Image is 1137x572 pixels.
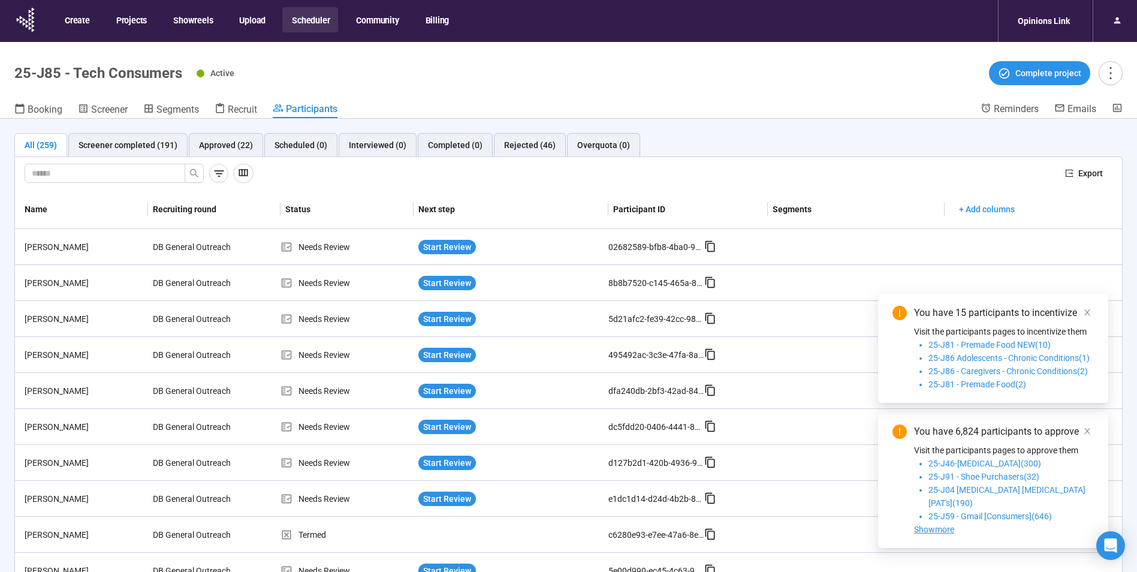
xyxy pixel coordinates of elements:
[418,276,476,290] button: Start Review
[418,492,476,506] button: Start Review
[1067,103,1096,115] span: Emails
[148,272,238,294] div: DB General Outreach
[423,384,471,398] span: Start Review
[148,380,238,402] div: DB General Outreach
[608,276,704,290] div: 8b8b7520-c145-465a-8fa2-199af82cbde8
[914,444,1094,457] p: Visit the participants pages to approve them
[143,103,199,118] a: Segments
[914,325,1094,338] p: Visit the participants pages to incentivize them
[20,240,148,254] div: [PERSON_NAME]
[418,420,476,434] button: Start Review
[423,276,471,290] span: Start Review
[1055,164,1112,183] button: exportExport
[14,65,182,82] h1: 25-J85 - Tech Consumers
[928,485,1085,508] span: 25-J04 [MEDICAL_DATA] [MEDICAL_DATA] [PAT's](190)
[768,190,945,229] th: Segments
[230,7,274,32] button: Upload
[281,456,414,469] div: Needs Review
[79,139,177,152] div: Screener completed (191)
[423,420,471,433] span: Start Review
[892,306,907,320] span: exclamation-circle
[928,511,1052,521] span: 25-J59 - Gmail [Consumers](646)
[1011,10,1077,32] div: Opinions Link
[148,236,238,258] div: DB General Outreach
[349,139,406,152] div: Interviewed (0)
[281,240,414,254] div: Needs Review
[78,103,128,118] a: Screener
[608,420,704,433] div: dc5fdd20-0406-4441-8a93-e277c7e0a417
[577,139,630,152] div: Overquota (0)
[994,103,1039,115] span: Reminders
[55,7,98,32] button: Create
[1083,308,1091,317] span: close
[418,456,476,470] button: Start Review
[1065,169,1073,177] span: export
[1099,61,1123,85] button: more
[20,492,148,505] div: [PERSON_NAME]
[228,104,257,115] span: Recruit
[1102,65,1118,81] span: more
[981,103,1039,117] a: Reminders
[148,190,281,229] th: Recruiting round
[20,528,148,541] div: [PERSON_NAME]
[281,190,414,229] th: Status
[928,472,1039,481] span: 25-J91 - Shoe Purchasers(32)
[273,103,337,118] a: Participants
[608,312,704,326] div: 5d21afc2-fe39-42cc-985c-1f4ee9b06f7a
[281,276,414,290] div: Needs Review
[148,308,238,330] div: DB General Outreach
[608,190,768,229] th: Participant ID
[20,348,148,362] div: [PERSON_NAME]
[28,104,62,115] span: Booking
[428,139,482,152] div: Completed (0)
[281,384,414,398] div: Needs Review
[148,523,238,546] div: DB General Outreach
[164,7,221,32] button: Showreels
[20,420,148,433] div: [PERSON_NAME]
[215,103,257,118] a: Recruit
[20,456,148,469] div: [PERSON_NAME]
[346,7,407,32] button: Community
[20,276,148,290] div: [PERSON_NAME]
[914,306,1094,320] div: You have 15 participants to incentivize
[91,104,128,115] span: Screener
[286,103,337,115] span: Participants
[914,425,1094,439] div: You have 6,824 participants to approve
[928,353,1090,363] span: 25-J86 Adolescents - Chronic Conditions(1)
[423,492,471,505] span: Start Review
[989,61,1090,85] button: Complete project
[20,312,148,326] div: [PERSON_NAME]
[1015,67,1081,80] span: Complete project
[14,103,62,118] a: Booking
[892,425,907,439] span: exclamation-circle
[1096,531,1125,560] div: Open Intercom Messenger
[148,416,238,438] div: DB General Outreach
[189,168,199,178] span: search
[25,139,57,152] div: All (259)
[608,348,704,362] div: 495492ac-3c3e-47fa-8a1c-9f4b1b9cad35
[504,139,556,152] div: Rejected (46)
[20,384,148,398] div: [PERSON_NAME]
[608,240,704,254] div: 02682589-bfb8-4ba0-926b-2ce8409e643c
[281,528,414,541] div: Termed
[185,164,204,183] button: search
[282,7,338,32] button: Scheduler
[281,348,414,362] div: Needs Review
[15,190,148,229] th: Name
[281,312,414,326] div: Needs Review
[608,456,704,469] div: d127b2d1-420b-4936-95d9-78ef26618bd6
[1054,103,1096,117] a: Emails
[418,240,476,254] button: Start Review
[414,190,608,229] th: Next step
[1078,167,1103,180] span: Export
[608,384,704,398] div: dfa240db-2bf3-42ad-84b3-8fd52e7ad2da
[418,348,476,362] button: Start Review
[1083,427,1091,435] span: close
[928,380,1026,389] span: 25-J81 - Premade Food(2)
[275,139,327,152] div: Scheduled (0)
[959,203,1015,216] span: + Add columns
[148,487,238,510] div: DB General Outreach
[608,492,704,505] div: e1dc1d14-d24d-4b2b-81f6-e5382ec67b8f
[156,104,199,115] span: Segments
[928,340,1051,350] span: 25-J81 - Premade Food NEW(10)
